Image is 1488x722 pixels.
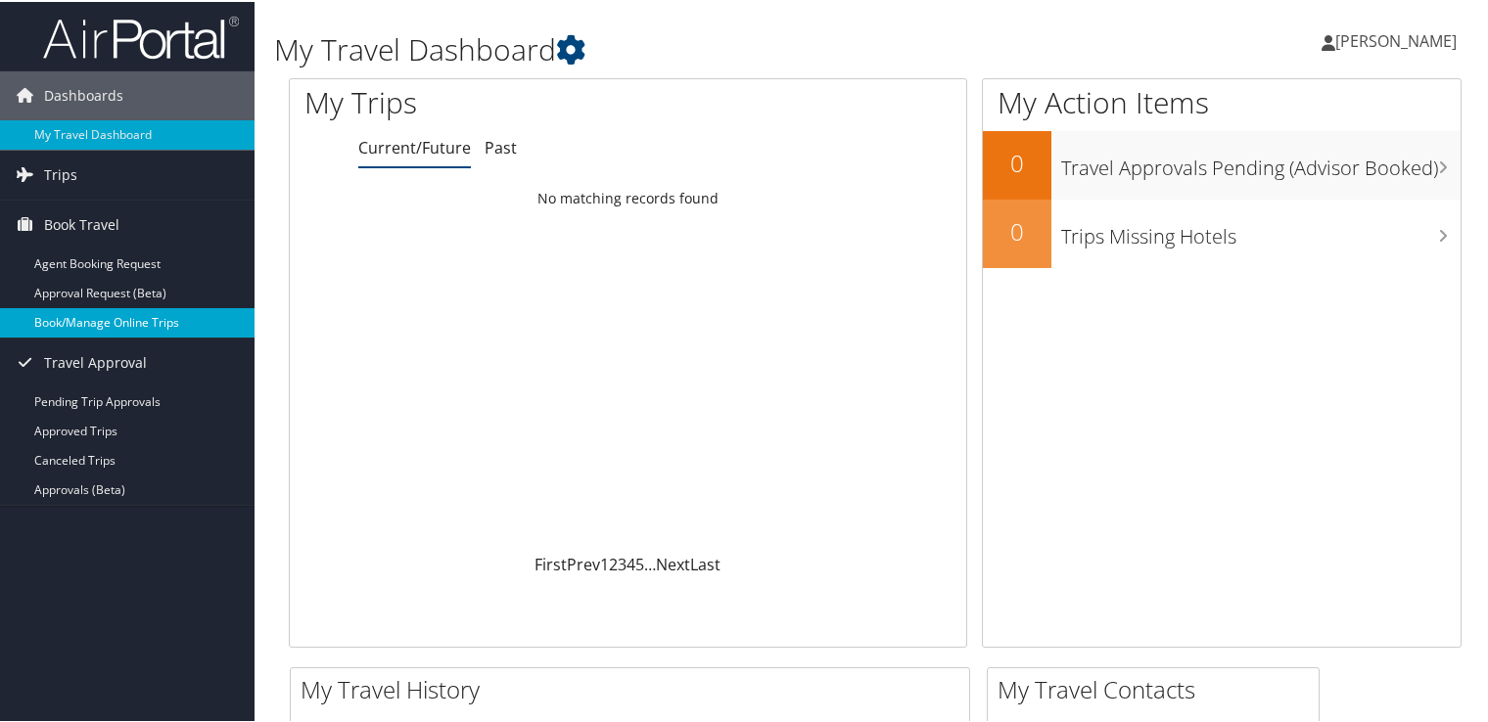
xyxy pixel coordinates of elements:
h2: My Travel History [301,671,969,704]
span: Book Travel [44,199,119,248]
h2: My Travel Contacts [998,671,1319,704]
a: 0Trips Missing Hotels [983,198,1461,266]
span: [PERSON_NAME] [1335,28,1457,50]
h1: My Trips [304,80,670,121]
a: 2 [609,552,618,573]
h1: My Action Items [983,80,1461,121]
a: 1 [600,552,609,573]
img: airportal-logo.png [43,13,239,59]
a: First [535,552,567,573]
h3: Trips Missing Hotels [1061,211,1461,248]
span: Travel Approval [44,337,147,385]
a: [PERSON_NAME] [1322,10,1476,68]
span: Dashboards [44,69,123,118]
h2: 0 [983,213,1051,247]
span: … [644,552,656,573]
a: Next [656,552,690,573]
a: Last [690,552,721,573]
a: 4 [627,552,635,573]
td: No matching records found [290,179,966,214]
span: Trips [44,149,77,198]
a: Current/Future [358,135,471,157]
a: 0Travel Approvals Pending (Advisor Booked) [983,129,1461,198]
a: Past [485,135,517,157]
a: 3 [618,552,627,573]
h2: 0 [983,145,1051,178]
h3: Travel Approvals Pending (Advisor Booked) [1061,143,1461,180]
h1: My Travel Dashboard [274,27,1076,68]
a: 5 [635,552,644,573]
a: Prev [567,552,600,573]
